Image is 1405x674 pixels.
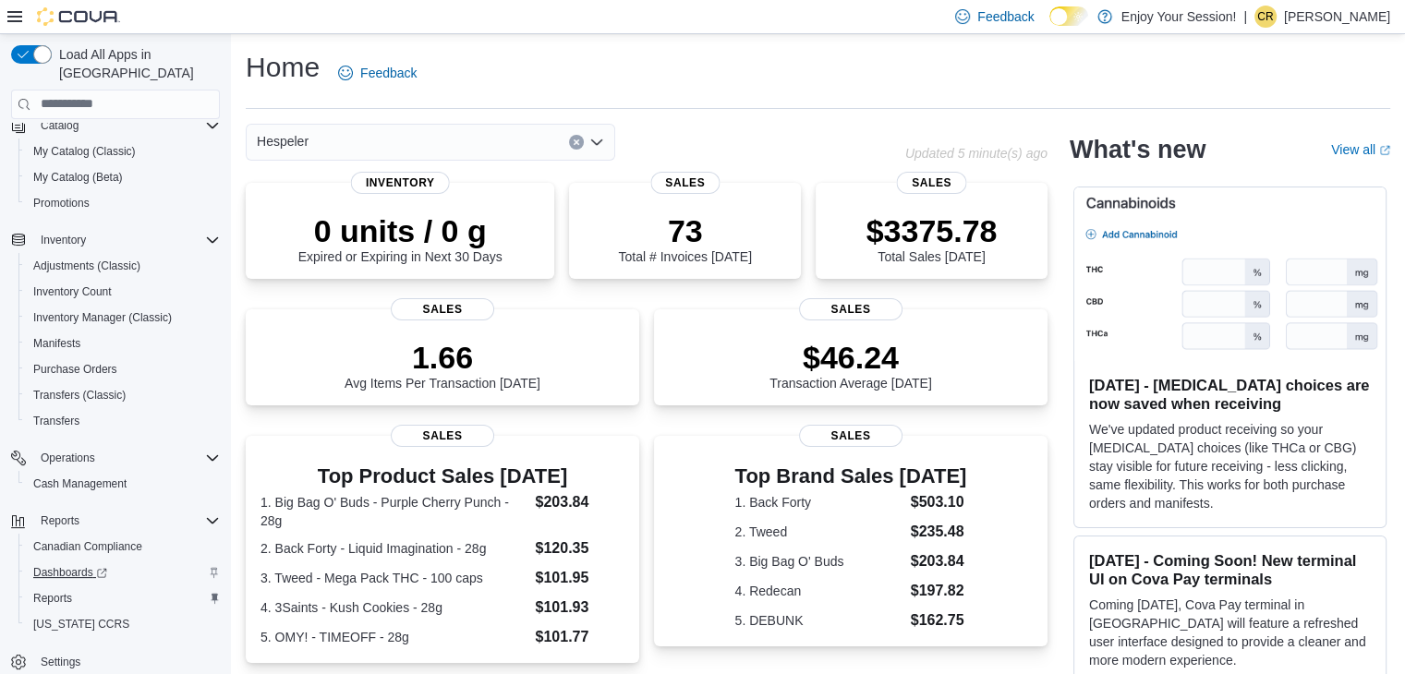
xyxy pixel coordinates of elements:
span: Sales [897,172,966,194]
dd: $203.84 [911,550,967,572]
dt: 3. Big Bag O' Buds [735,552,903,571]
a: Adjustments (Classic) [26,255,148,277]
span: Reports [41,513,79,528]
button: [US_STATE] CCRS [18,611,227,637]
span: Operations [33,447,220,469]
span: Transfers [26,410,220,432]
button: My Catalog (Classic) [18,138,227,164]
span: Feedback [360,64,417,82]
a: Purchase Orders [26,358,125,380]
dt: 4. 3Saints - Kush Cookies - 28g [260,598,527,617]
img: Cova [37,7,120,26]
a: Feedback [331,54,424,91]
span: Transfers (Classic) [33,388,126,403]
span: Sales [391,425,494,447]
a: Cash Management [26,473,134,495]
span: Reports [26,587,220,609]
a: Transfers [26,410,87,432]
span: Transfers (Classic) [26,384,220,406]
p: Coming [DATE], Cova Pay terminal in [GEOGRAPHIC_DATA] will feature a refreshed user interface des... [1089,596,1371,669]
span: [US_STATE] CCRS [33,617,129,632]
p: | [1243,6,1247,28]
span: Dashboards [33,565,107,580]
button: My Catalog (Beta) [18,164,227,190]
button: Inventory [4,227,227,253]
div: Cameron Raymond [1254,6,1277,28]
dt: 2. Tweed [735,523,903,541]
p: [PERSON_NAME] [1284,6,1390,28]
dt: 1. Big Bag O' Buds - Purple Cherry Punch - 28g [260,493,527,530]
button: Operations [4,445,227,471]
a: Manifests [26,332,88,355]
button: Promotions [18,190,227,216]
div: Avg Items Per Transaction [DATE] [345,339,540,391]
span: Inventory Manager (Classic) [33,310,172,325]
span: Cash Management [26,473,220,495]
span: Settings [33,650,220,673]
span: Inventory Count [33,284,112,299]
a: Promotions [26,192,97,214]
button: Inventory Count [18,279,227,305]
input: Dark Mode [1049,6,1088,26]
span: Promotions [26,192,220,214]
dt: 2. Back Forty - Liquid Imagination - 28g [260,539,527,558]
p: We've updated product receiving so your [MEDICAL_DATA] choices (like THCa or CBG) stay visible fo... [1089,420,1371,512]
span: Cash Management [33,476,127,491]
span: Promotions [33,196,90,211]
button: Open list of options [589,135,604,150]
dd: $101.95 [535,567,624,589]
span: Manifests [33,336,80,351]
button: Transfers [18,408,227,434]
a: My Catalog (Classic) [26,140,143,162]
dd: $162.75 [911,609,967,632]
span: Sales [391,298,494,320]
span: Transfers [33,414,79,428]
button: Operations [33,447,103,469]
button: Reports [4,508,227,534]
dd: $203.84 [535,491,624,513]
h1: Home [246,49,320,86]
h2: What's new [1070,135,1205,164]
span: My Catalog (Classic) [33,144,136,159]
a: Dashboards [18,560,227,585]
dd: $503.10 [911,491,967,513]
div: Total # Invoices [DATE] [618,212,751,264]
dt: 5. DEBUNK [735,611,903,630]
button: Adjustments (Classic) [18,253,227,279]
h3: Top Brand Sales [DATE] [735,465,967,487]
a: Dashboards [26,561,115,584]
p: 0 units / 0 g [298,212,503,249]
span: Operations [41,451,95,465]
p: Updated 5 minute(s) ago [905,146,1048,161]
span: Sales [799,425,902,447]
div: Expired or Expiring in Next 30 Days [298,212,503,264]
span: My Catalog (Classic) [26,140,220,162]
button: Reports [18,585,227,611]
h3: Top Product Sales [DATE] [260,465,624,487]
span: Manifests [26,332,220,355]
span: My Catalog (Beta) [26,166,220,188]
dt: 3. Tweed - Mega Pack THC - 100 caps [260,569,527,587]
a: Inventory Count [26,281,119,303]
button: Transfers (Classic) [18,382,227,408]
button: Canadian Compliance [18,534,227,560]
p: $46.24 [769,339,932,376]
span: Catalog [41,118,79,133]
span: Washington CCRS [26,613,220,635]
p: 1.66 [345,339,540,376]
button: Purchase Orders [18,356,227,382]
dt: 1. Back Forty [735,493,903,512]
span: Hespeler [257,130,309,152]
button: Catalog [33,114,86,137]
p: $3375.78 [866,212,998,249]
span: Inventory Manager (Classic) [26,307,220,329]
a: Transfers (Classic) [26,384,133,406]
h3: [DATE] - [MEDICAL_DATA] choices are now saved when receiving [1089,376,1371,413]
button: Reports [33,510,87,532]
button: Inventory Manager (Classic) [18,305,227,331]
button: Cash Management [18,471,227,497]
a: Settings [33,651,88,673]
a: Reports [26,587,79,609]
span: Feedback [977,7,1034,26]
span: Adjustments (Classic) [26,255,220,277]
